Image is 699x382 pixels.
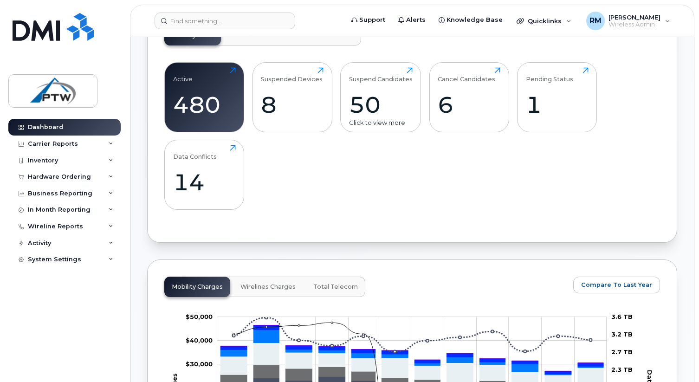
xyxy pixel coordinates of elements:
g: $0 [186,360,213,368]
a: Suspend Candidates50Click to view more [349,67,413,127]
a: Pending Status1 [526,67,589,127]
div: 50 [349,91,413,118]
span: Support [359,15,385,25]
div: Data Conflicts [173,145,217,160]
tspan: 2.7 TB [611,348,633,356]
g: GST [220,325,603,374]
span: Total Telecom [313,283,358,291]
input: Find something... [155,13,295,29]
a: Data Conflicts14 [173,145,236,204]
span: Wirelines Charges [240,283,296,291]
a: Alerts [392,11,432,29]
a: Suspended Devices8 [261,67,324,127]
div: Suspend Candidates [349,67,413,83]
div: Rob McDonald [580,12,677,30]
tspan: $50,000 [186,313,213,320]
span: RM [589,15,602,26]
div: 480 [173,91,236,118]
span: Compare To Last Year [581,280,652,289]
a: Support [345,11,392,29]
div: 6 [438,91,500,118]
g: $0 [186,337,213,344]
a: Cancel Candidates6 [438,67,500,127]
span: Quicklinks [528,17,562,25]
span: Knowledge Base [447,15,503,25]
g: Features [220,330,603,375]
div: 8 [261,91,324,118]
tspan: $30,000 [186,360,213,368]
div: Cancel Candidates [438,67,495,83]
div: Pending Status [526,67,573,83]
g: $0 [186,313,213,320]
div: Click to view more [349,118,413,127]
span: [PERSON_NAME] [608,13,660,21]
button: Compare To Last Year [573,277,660,293]
div: 14 [173,168,236,196]
tspan: $40,000 [186,337,213,344]
a: Knowledge Base [432,11,509,29]
div: 1 [526,91,589,118]
div: Active [173,67,193,83]
span: Wireless Admin [608,21,660,28]
span: Alerts [406,15,426,25]
tspan: 3.2 TB [611,330,633,338]
div: Suspended Devices [261,67,323,83]
tspan: 3.6 TB [611,313,633,320]
a: Active480 [173,67,236,127]
tspan: 2.3 TB [611,366,633,374]
div: Quicklinks [510,12,578,30]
